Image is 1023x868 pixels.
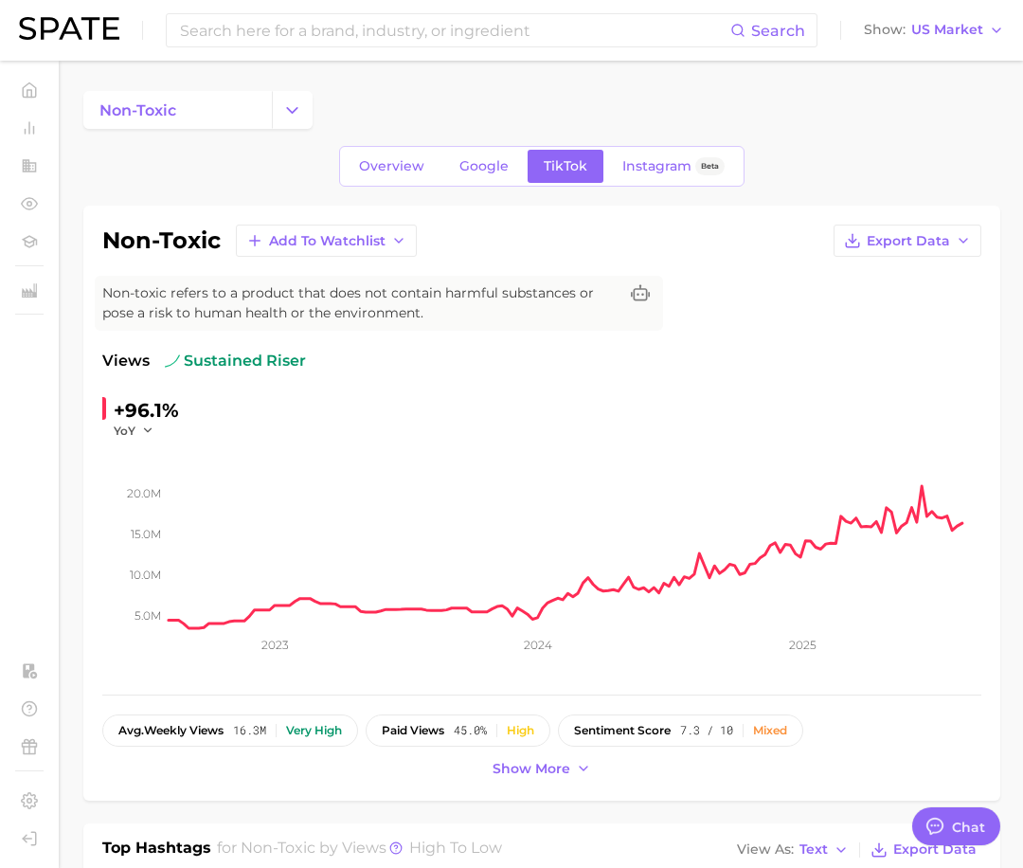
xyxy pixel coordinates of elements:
button: avg.weekly views16.3mVery high [102,714,358,747]
span: Text [799,844,828,855]
button: Export Data [834,225,981,257]
span: Show more [493,761,570,777]
h2: for by Views [217,837,502,863]
button: sentiment score7.3 / 10Mixed [558,714,803,747]
img: sustained riser [165,353,180,369]
span: Search [751,22,805,40]
span: View As [737,844,794,855]
button: paid views45.0%High [366,714,550,747]
span: Instagram [622,158,691,174]
span: YoY [114,423,135,439]
h1: non-toxic [102,229,221,252]
tspan: 20.0m [127,486,161,500]
span: US Market [911,25,983,35]
tspan: 15.0m [131,527,161,541]
span: Export Data [893,841,977,858]
tspan: 2023 [261,638,289,652]
button: Export Data [866,837,981,863]
span: Views [102,350,150,372]
button: ShowUS Market [859,18,1009,43]
div: +96.1% [114,395,179,425]
span: Google [459,158,509,174]
div: Very high [286,724,342,737]
button: Change Category [272,91,313,129]
span: sentiment score [574,724,671,737]
span: high to low [409,839,502,857]
img: SPATE [19,17,119,40]
h1: Top Hashtags [102,837,211,863]
span: non-toxic [241,839,315,857]
button: Add to Watchlist [236,225,417,257]
span: 7.3 / 10 [680,724,733,737]
button: YoY [114,423,154,439]
span: Beta [701,158,719,174]
span: non-toxic [99,101,176,119]
input: Search here for a brand, industry, or ingredient [178,14,730,46]
span: 45.0% [454,724,487,737]
span: Overview [359,158,424,174]
a: Log out. Currently logged in with e-mail danielle.gonzalez@loreal.com. [15,824,44,853]
tspan: 5.0m [135,608,161,623]
a: Overview [343,150,440,183]
tspan: 2024 [524,638,552,652]
a: InstagramBeta [606,150,741,183]
span: Export Data [867,233,950,249]
button: View AsText [732,838,853,862]
span: weekly views [118,724,224,737]
span: Add to Watchlist [269,233,386,249]
span: sustained riser [165,350,306,372]
span: 16.3m [233,724,266,737]
a: TikTok [528,150,603,183]
span: Show [864,25,906,35]
a: Google [443,150,525,183]
button: Show more [488,756,596,782]
div: High [507,724,534,737]
div: Mixed [753,724,787,737]
tspan: 2025 [789,638,817,652]
span: paid views [382,724,444,737]
a: non-toxic [83,91,272,129]
tspan: 10.0m [130,568,161,582]
abbr: average [118,723,144,737]
span: TikTok [544,158,587,174]
span: Non-toxic refers to a product that does not contain harmful substances or pose a risk to human he... [102,283,618,323]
